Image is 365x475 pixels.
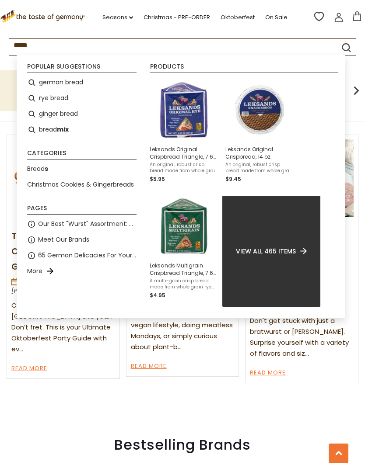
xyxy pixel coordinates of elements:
[222,195,321,307] li: View all 465 items
[27,150,137,159] li: Categories
[150,291,165,299] span: $4.95
[150,63,338,73] li: Products
[24,264,140,279] li: More
[24,232,140,248] li: Meet Our Brands
[250,316,354,359] div: Don't get stuck with just a bratwurst or [PERSON_NAME]. Surprise yourself with a variety of flavo...
[24,106,140,122] li: ginger bread
[150,194,218,300] a: Leksands Multigrain CrispbreadLeksands Multigrain Crispbread Triangle, 7.6 ozA multi-grain crisp ...
[152,78,216,142] img: Leksands Original Crispbread Triangle
[24,177,140,193] li: Christmas Cookies & Gingerbreads
[236,246,296,256] span: View all 465 items
[150,175,165,183] span: $5.95
[102,13,133,22] a: Seasons
[265,13,288,22] a: On Sale
[225,78,294,184] a: Leksands Original Crispbread, 14 ozLeksands Original Crispbread, 14 oz.An original, robust crisp ...
[45,164,48,173] b: s
[250,368,286,378] a: Read More
[152,194,216,258] img: Leksands Multigrain Crispbread
[150,262,218,277] span: Leksands Multigrain Crispbread Triangle, 7.6 oz
[38,235,89,245] a: Meet Our Brands
[38,219,137,229] a: Our Best "Wurst" Assortment: 33 Choices For The Grillabend
[11,230,92,273] a: The Ultimate Oktoberfest Party Guide
[57,125,69,135] b: mix
[222,75,298,187] li: Leksands Original Crispbread, 14 oz.
[228,78,291,142] img: Leksands Original Crispbread, 14 oz
[11,364,47,374] a: Read More
[24,90,140,106] li: rye bread
[150,278,218,290] span: A multi-grain crisp bread made from whole grain rye flour in a convenient and unique triangular s...
[24,216,140,232] li: Our Best "Wurst" Assortment: 33 Choices For The Grillabend
[144,13,210,22] a: Christmas - PRE-ORDER
[347,82,365,99] img: next arrow
[27,63,137,73] li: Popular suggestions
[225,162,294,174] span: An original, robust crisp bread made from whole grain rye flour. Perfect for your smorgasbord or ...
[11,287,59,295] span: [PERSON_NAME]
[131,361,167,372] a: Read More
[24,122,140,138] li: bread mix
[150,146,218,160] span: Leksands Original Crispbread Triangle, 7.6 oz
[150,162,218,174] span: An original, robust crisp bread made from whole grain rye flour in a convenient and unique triang...
[131,309,235,353] div: Whether you’re all-in on a vegan lifestyle, doing meatless Mondays, or simply curious about plant-b…
[17,55,345,318] div: Instant Search Results
[225,146,294,160] span: Leksands Original Crispbread, 14 oz.
[146,191,222,303] li: Leksands Multigrain Crispbread Triangle, 7.6 oz
[150,78,218,184] a: Leksands Original Crispbread TriangleLeksands Original Crispbread Triangle, 7.6 ozAn original, ro...
[24,248,140,264] li: 65 German Delicacies For Your Charcuterie Board
[27,164,48,174] a: Breads
[27,180,134,190] a: Christmas Cookies & Gingerbreads
[38,250,137,260] a: 65 German Delicacies For Your Charcuterie Board
[11,139,115,217] img: The Ultimate Oktoberfest Party Guide
[146,75,222,187] li: Leksands Original Crispbread Triangle, 7.6 oz
[27,205,137,215] li: Pages
[221,13,255,22] a: Oktoberfest
[24,75,140,90] li: german bread
[24,161,140,177] li: Breads
[225,175,241,183] span: $9.45
[11,300,115,355] div: Can’t make it to [GEOGRAPHIC_DATA] this year? Don’t fret. This is your Ultimate Oktoberfest Party...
